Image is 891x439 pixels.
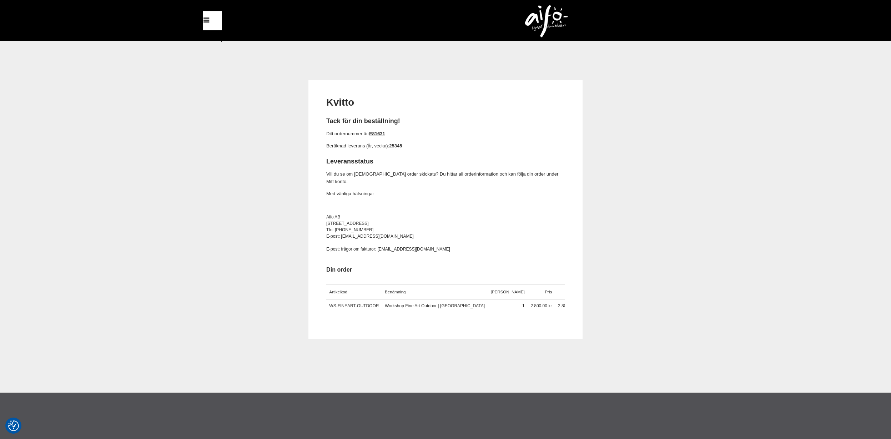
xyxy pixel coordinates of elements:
h2: Leveransstatus [326,157,565,166]
img: Revisit consent button [8,420,19,431]
p: Ditt ordernummer är: [326,130,565,138]
span: 1 [522,303,525,308]
a: WS-FINEART-OUTDOOR [329,303,379,308]
span: Pris [545,290,552,294]
div: Tfn: [PHONE_NUMBER] [326,227,565,233]
strong: 25345 [389,143,402,148]
div: E-post: [EMAIL_ADDRESS][DOMAIN_NAME] [326,233,565,239]
div: Aifo AB [326,214,565,220]
h2: Tack för din beställning! [326,117,565,126]
h3: Din order [326,266,565,274]
span: [PERSON_NAME] [491,290,525,294]
p: Med vänliga hälsningar [326,190,565,198]
p: Vill du se om [DEMOGRAPHIC_DATA] order skickats? Du hittar all orderinformation och kan följa din... [326,171,565,186]
button: Samtyckesinställningar [8,419,19,432]
a: Workshop Fine Art Outdoor | [GEOGRAPHIC_DATA] [385,303,485,308]
span: Artikelkod [329,290,347,294]
span: 2 800.00 [558,303,575,308]
h1: Kvitto [326,96,565,110]
div: E-post: frågor om fakturor: [EMAIL_ADDRESS][DOMAIN_NAME] [326,246,565,252]
span: Benämning [385,290,406,294]
span: 2 800.00 [530,303,547,308]
p: Beräknad leverans (år, vecka): [326,142,565,150]
a: E81631 [369,131,385,136]
img: logo.png [525,5,568,37]
div: [STREET_ADDRESS] [326,220,565,227]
